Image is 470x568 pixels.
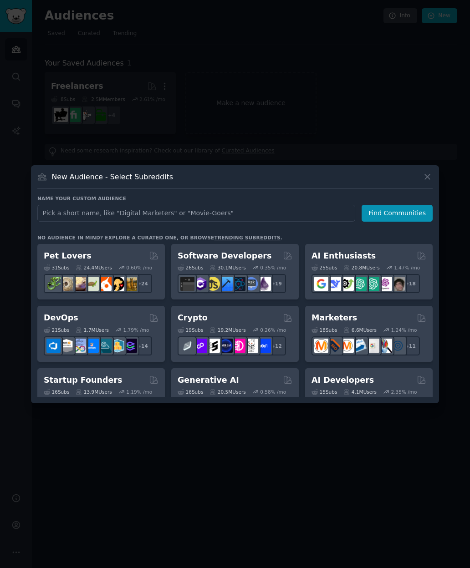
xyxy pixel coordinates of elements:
[365,277,379,291] img: chatgpt_prompts_
[343,327,377,333] div: 6.6M Users
[46,339,61,353] img: azuredevops
[312,389,337,395] div: 15 Sub s
[352,339,367,353] img: Emailmarketing
[180,339,194,353] img: ethfinance
[133,336,152,355] div: + 14
[343,389,377,395] div: 4.1M Users
[178,389,203,395] div: 16 Sub s
[209,264,245,271] div: 30.1M Users
[178,250,271,262] h2: Software Developers
[260,264,286,271] div: 0.35 % /mo
[44,250,92,262] h2: Pet Lovers
[72,277,86,291] img: leopardgeckos
[401,336,420,355] div: + 11
[52,172,173,182] h3: New Audience - Select Subreddits
[46,277,61,291] img: herpetology
[178,327,203,333] div: 19 Sub s
[343,264,379,271] div: 20.8M Users
[206,339,220,353] img: ethstaker
[97,277,112,291] img: cockatiel
[340,277,354,291] img: AItoolsCatalog
[178,264,203,271] div: 26 Sub s
[362,205,433,222] button: Find Communities
[340,339,354,353] img: AskMarketing
[260,327,286,333] div: 0.26 % /mo
[193,277,207,291] img: csharp
[37,195,433,202] h3: Name your custom audience
[312,264,337,271] div: 25 Sub s
[244,339,258,353] img: CryptoNews
[391,389,417,395] div: 2.35 % /mo
[44,327,69,333] div: 21 Sub s
[391,327,417,333] div: 1.24 % /mo
[59,277,73,291] img: ballpython
[391,339,405,353] img: OnlineMarketing
[260,389,286,395] div: 0.58 % /mo
[72,339,86,353] img: Docker_DevOps
[44,264,69,271] div: 31 Sub s
[365,339,379,353] img: googleads
[85,277,99,291] img: turtle
[110,339,124,353] img: aws_cdk
[206,277,220,291] img: learnjavascript
[257,339,271,353] img: defi_
[209,327,245,333] div: 19.2M Users
[312,375,374,386] h2: AI Developers
[267,336,286,355] div: + 12
[231,339,245,353] img: defiblockchain
[312,250,376,262] h2: AI Enthusiasts
[214,235,280,240] a: trending subreddits
[391,277,405,291] img: ArtificalIntelligence
[37,205,355,222] input: Pick a short name, like "Digital Marketers" or "Movie-Goers"
[267,274,286,293] div: + 19
[378,277,392,291] img: OpenAIDev
[180,277,194,291] img: software
[178,312,208,324] h2: Crypto
[123,327,149,333] div: 1.79 % /mo
[123,277,137,291] img: dogbreed
[59,339,73,353] img: AWS_Certified_Experts
[257,277,271,291] img: elixir
[352,277,367,291] img: chatgpt_promptDesign
[44,389,69,395] div: 16 Sub s
[401,274,420,293] div: + 18
[133,274,152,293] div: + 24
[244,277,258,291] img: AskComputerScience
[394,264,420,271] div: 1.47 % /mo
[44,312,78,324] h2: DevOps
[312,327,337,333] div: 18 Sub s
[312,312,357,324] h2: Marketers
[85,339,99,353] img: DevOpsLinks
[314,277,328,291] img: GoogleGeminiAI
[327,339,341,353] img: bigseo
[314,339,328,353] img: content_marketing
[126,389,152,395] div: 1.19 % /mo
[219,277,233,291] img: iOSProgramming
[231,277,245,291] img: reactnative
[219,339,233,353] img: web3
[97,339,112,353] img: platformengineering
[209,389,245,395] div: 20.5M Users
[123,339,137,353] img: PlatformEngineers
[76,389,112,395] div: 13.9M Users
[327,277,341,291] img: DeepSeek
[76,264,112,271] div: 24.4M Users
[76,327,109,333] div: 1.7M Users
[44,375,122,386] h2: Startup Founders
[193,339,207,353] img: 0xPolygon
[37,234,282,241] div: No audience in mind? Explore a curated one, or browse .
[378,339,392,353] img: MarketingResearch
[126,264,152,271] div: 0.60 % /mo
[178,375,239,386] h2: Generative AI
[110,277,124,291] img: PetAdvice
